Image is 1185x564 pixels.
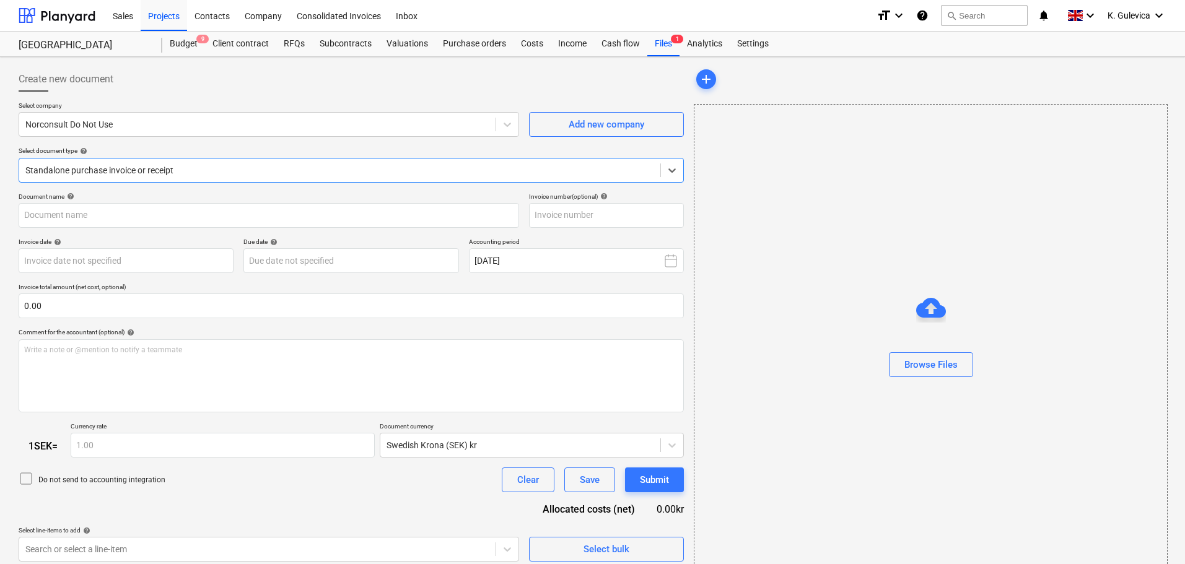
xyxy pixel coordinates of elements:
div: Submit [640,472,669,488]
i: Knowledge base [916,8,929,23]
iframe: Chat Widget [1123,505,1185,564]
div: Browse Files [904,357,958,373]
span: Create new document [19,72,113,87]
p: Invoice total amount (net cost, optional) [19,283,684,293]
div: Clear [517,472,539,488]
i: format_size [877,8,891,23]
a: Valuations [379,32,435,56]
input: Due date not specified [243,248,458,273]
span: help [81,527,90,534]
input: Invoice date not specified [19,248,234,273]
button: Search [941,5,1028,26]
div: Save [580,472,600,488]
button: Select bulk [529,537,684,562]
a: Settings [730,32,776,56]
div: Files [647,32,680,56]
button: [DATE] [469,248,684,273]
p: Do not send to accounting integration [38,475,165,485]
div: Due date [243,238,458,246]
div: 0.00kr [655,502,684,516]
span: help [598,193,608,200]
button: Clear [502,467,554,492]
i: keyboard_arrow_down [1152,8,1166,23]
i: keyboard_arrow_down [891,8,906,23]
div: Select line-items to add [19,526,519,534]
a: Analytics [680,32,730,56]
input: Document name [19,203,519,228]
div: 1 SEK = [19,440,71,452]
span: 9 [196,35,209,43]
a: Budget9 [162,32,205,56]
i: notifications [1038,8,1050,23]
div: Allocated costs (net) [523,502,655,516]
input: Invoice total amount (net cost, optional) [19,293,684,318]
div: Select bulk [584,541,629,557]
a: Cash flow [594,32,647,56]
input: Invoice number [529,203,684,228]
a: RFQs [276,32,312,56]
div: Budget [162,32,205,56]
div: [GEOGRAPHIC_DATA] [19,39,147,52]
span: help [268,238,278,246]
span: help [77,147,87,155]
div: Comment for the accountant (optional) [19,328,684,336]
div: Document name [19,193,519,201]
span: help [51,238,61,246]
button: Add new company [529,112,684,137]
span: help [64,193,74,200]
div: Add new company [569,116,644,132]
div: Invoice number (optional) [529,193,684,201]
span: K. Gulevica [1108,11,1150,20]
p: Select company [19,102,519,112]
a: Client contract [205,32,276,56]
a: Costs [514,32,551,56]
div: Invoice date [19,238,234,246]
span: 1 [671,35,683,43]
a: Purchase orders [435,32,514,56]
p: Currency rate [71,422,375,433]
i: keyboard_arrow_down [1083,8,1098,23]
button: Save [564,467,615,492]
button: Browse Files [889,352,973,377]
a: Subcontracts [312,32,379,56]
span: add [699,72,714,87]
a: Income [551,32,594,56]
a: Files1 [647,32,680,56]
span: search [947,11,956,20]
p: Accounting period [469,238,684,248]
p: Document currency [380,422,684,433]
button: Submit [625,467,684,492]
span: help [125,329,134,336]
div: Select document type [19,147,684,155]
